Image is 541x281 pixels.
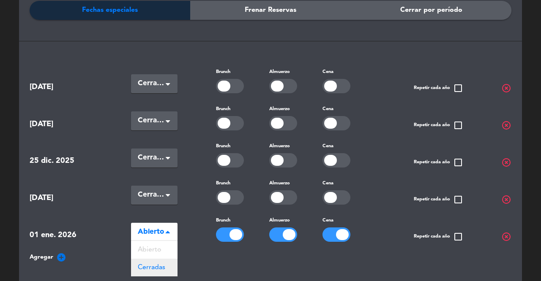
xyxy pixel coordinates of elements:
[322,217,333,224] label: Cena
[269,105,290,113] label: Almuerzo
[138,264,165,271] span: Cerradas
[322,180,333,187] label: Cena
[82,5,138,16] span: Fechas especiales
[453,195,463,205] span: check_box_outline_blank
[138,246,161,253] span: Abierto
[322,143,333,150] label: Cena
[138,78,164,89] span: Cerradas
[400,5,462,16] span: Cerrar por período
[414,157,463,168] span: Repetir cada año
[30,155,93,167] span: 25 dic. 2025
[138,115,164,127] span: Cerradas
[269,217,290,224] label: Almuerzo
[453,83,463,93] span: check_box_outline_blank
[30,229,93,241] span: 01 ene. 2026
[269,143,290,150] label: Almuerzo
[501,120,511,130] span: highlight_off
[322,68,333,76] label: Cena
[216,68,230,76] label: Brunch
[138,152,164,164] span: Cerradas
[414,232,463,242] span: Repetir cada año
[414,83,463,93] span: Repetir cada año
[453,120,463,130] span: check_box_outline_blank
[30,252,53,262] span: Agregar
[501,157,511,168] span: highlight_off
[56,252,66,262] i: add_circle
[414,195,463,205] span: Repetir cada año
[453,232,463,242] span: check_box_outline_blank
[138,189,164,201] span: Cerradas
[245,5,296,16] span: Frenar Reservas
[501,83,511,93] span: highlight_off
[501,195,511,205] span: highlight_off
[30,81,93,93] span: [DATE]
[216,143,230,150] label: Brunch
[414,120,463,130] span: Repetir cada año
[269,68,290,76] label: Almuerzo
[30,118,93,130] span: [DATE]
[216,180,230,187] label: Brunch
[322,105,333,113] label: Cena
[216,105,230,113] label: Brunch
[453,157,463,168] span: check_box_outline_blank
[501,232,511,242] span: highlight_off
[138,226,164,238] span: Abierto
[269,180,290,187] label: Almuerzo
[30,192,93,204] span: [DATE]
[216,217,230,224] label: Brunch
